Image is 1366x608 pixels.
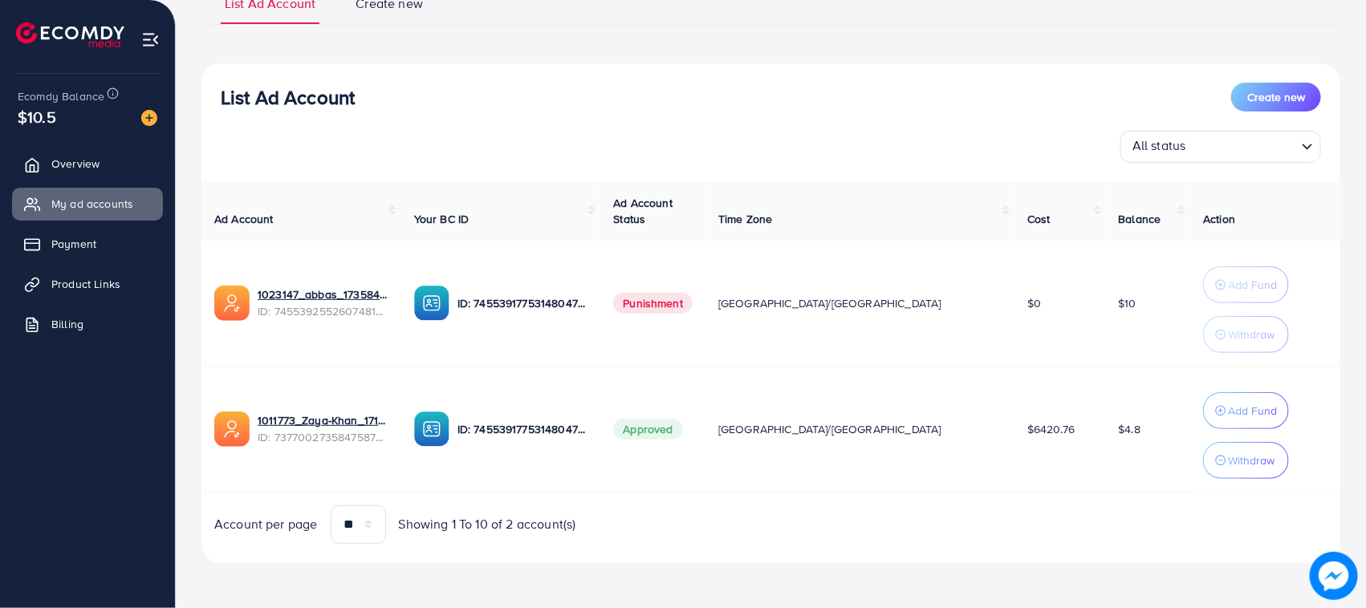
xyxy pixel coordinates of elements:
[1228,451,1275,470] p: Withdraw
[12,148,163,180] a: Overview
[1119,421,1141,437] span: $4.8
[1231,83,1321,111] button: Create new
[214,515,318,533] span: Account per page
[258,286,388,319] div: <span class='underline'>1023147_abbas_1735843853887</span></br>7455392552607481857
[258,303,388,319] span: ID: 7455392552607481857
[718,295,941,311] span: [GEOGRAPHIC_DATA]/[GEOGRAPHIC_DATA]
[51,156,100,172] span: Overview
[1119,295,1136,311] span: $10
[258,412,388,445] div: <span class='underline'>1011773_Zaya-Khan_1717592302951</span></br>7377002735847587841
[457,420,588,439] p: ID: 7455391775314804752
[51,196,133,212] span: My ad accounts
[1203,211,1235,227] span: Action
[1247,89,1305,105] span: Create new
[718,211,772,227] span: Time Zone
[258,412,388,428] a: 1011773_Zaya-Khan_1717592302951
[1027,421,1075,437] span: $6420.76
[1191,134,1295,159] input: Search for option
[1203,266,1289,303] button: Add Fund
[1310,552,1358,600] img: image
[1120,131,1321,163] div: Search for option
[1027,295,1041,311] span: $0
[1203,316,1289,353] button: Withdraw
[718,421,941,437] span: [GEOGRAPHIC_DATA]/[GEOGRAPHIC_DATA]
[457,294,588,313] p: ID: 7455391775314804752
[12,228,163,260] a: Payment
[51,276,120,292] span: Product Links
[221,86,355,109] h3: List Ad Account
[258,286,388,302] a: 1023147_abbas_1735843853887
[414,286,449,321] img: ic-ba-acc.ded83a64.svg
[214,286,250,321] img: ic-ads-acc.e4c84228.svg
[141,110,157,126] img: image
[1228,275,1277,294] p: Add Fund
[1228,401,1277,420] p: Add Fund
[18,88,104,104] span: Ecomdy Balance
[12,308,163,340] a: Billing
[613,293,693,314] span: Punishment
[214,411,250,447] img: ic-ads-acc.e4c84228.svg
[1027,211,1051,227] span: Cost
[613,195,673,227] span: Ad Account Status
[51,316,83,332] span: Billing
[51,236,96,252] span: Payment
[1119,211,1161,227] span: Balance
[1203,442,1289,479] button: Withdraw
[399,515,576,533] span: Showing 1 To 10 of 2 account(s)
[141,30,160,49] img: menu
[414,411,449,447] img: ic-ba-acc.ded83a64.svg
[1203,392,1289,429] button: Add Fund
[18,105,56,128] span: $10.5
[414,211,470,227] span: Your BC ID
[1129,133,1189,159] span: All status
[12,188,163,220] a: My ad accounts
[258,429,388,445] span: ID: 7377002735847587841
[12,268,163,300] a: Product Links
[1228,325,1275,344] p: Withdraw
[214,211,274,227] span: Ad Account
[16,22,124,47] img: logo
[613,419,682,440] span: Approved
